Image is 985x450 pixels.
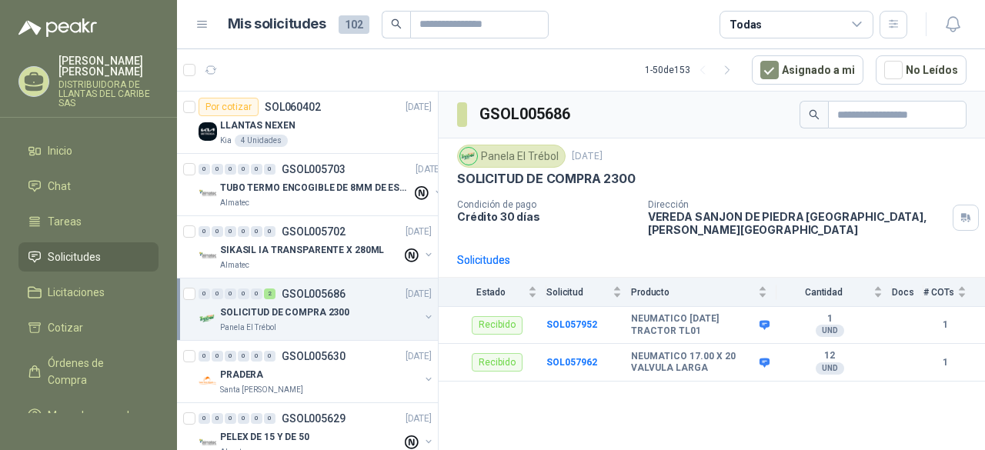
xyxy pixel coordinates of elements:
p: GSOL005630 [282,351,346,362]
p: SOL060402 [265,102,321,112]
span: search [391,18,402,29]
p: DISTRIBUIDORA DE LLANTAS DEL CARIBE SAS [58,80,159,108]
p: [DATE] [416,162,442,177]
span: Solicitudes [48,248,101,265]
h3: GSOL005686 [479,102,573,126]
p: Almatec [220,259,249,272]
span: Chat [48,178,71,195]
p: GSOL005702 [282,226,346,237]
p: SOLICITUD DE COMPRA 2300 [220,305,349,320]
div: 0 [251,413,262,424]
p: Condición de pago [457,199,636,210]
p: GSOL005629 [282,413,346,424]
p: [DATE] [572,149,603,164]
p: [DATE] [406,100,432,115]
p: SIKASIL IA TRANSPARENTE X 280ML [220,243,384,258]
a: Tareas [18,207,159,236]
span: search [809,109,820,120]
div: 1 - 50 de 153 [645,58,740,82]
div: Por cotizar [199,98,259,116]
b: NEUMATICO [DATE] TRACTOR TL01 [631,313,756,337]
p: Kia [220,135,232,147]
th: Estado [439,278,546,306]
div: 0 [264,164,275,175]
div: 0 [225,413,236,424]
div: UND [816,325,844,337]
span: Manuales y ayuda [48,407,135,424]
div: 0 [225,164,236,175]
b: 1 [923,318,967,332]
span: Solicitud [546,287,609,298]
div: 0 [238,413,249,424]
div: 0 [264,413,275,424]
b: 1 [776,313,883,325]
a: Inicio [18,136,159,165]
div: 0 [212,164,223,175]
p: PELEX DE 15 Y DE 50 [220,430,309,445]
div: 0 [225,351,236,362]
p: SOLICITUD DE COMPRA 2300 [457,171,636,187]
span: Estado [457,287,525,298]
div: 0 [199,226,210,237]
a: 0 0 0 0 0 0 GSOL005703[DATE] Company LogoTUBO TERMO ENCOGIBLE DE 8MM DE ESPESOR X 5CMSAlmatec [199,160,445,209]
div: 0 [212,226,223,237]
p: Dirección [648,199,947,210]
div: Panela El Trébol [457,145,566,168]
img: Logo peakr [18,18,97,37]
a: 0 0 0 0 0 2 GSOL005686[DATE] Company LogoSOLICITUD DE COMPRA 2300Panela El Trébol [199,285,435,334]
img: Company Logo [199,247,217,265]
th: Producto [631,278,776,306]
div: 0 [199,351,210,362]
th: # COTs [923,278,985,306]
p: TUBO TERMO ENCOGIBLE DE 8MM DE ESPESOR X 5CMS [220,181,412,195]
div: 0 [225,288,236,299]
img: Company Logo [199,185,217,203]
div: 0 [212,351,223,362]
div: 0 [212,413,223,424]
a: Manuales y ayuda [18,401,159,430]
p: PRADERA [220,368,263,382]
span: Órdenes de Compra [48,355,144,388]
div: 0 [238,288,249,299]
p: [DATE] [406,287,432,302]
a: Órdenes de Compra [18,348,159,395]
p: Santa [PERSON_NAME] [220,384,303,396]
a: SOL057962 [546,357,597,368]
button: Asignado a mi [752,55,863,85]
img: Company Logo [460,148,477,165]
th: Docs [892,278,923,306]
p: LLANTAS NEXEN [220,118,295,133]
b: NEUMATICO 17.00 X 20 VALVULA LARGA [631,351,756,375]
div: 0 [225,226,236,237]
b: SOL057952 [546,319,597,330]
span: # COTs [923,287,954,298]
div: 0 [199,288,210,299]
div: 0 [264,226,275,237]
button: No Leídos [876,55,967,85]
div: 0 [238,351,249,362]
p: GSOL005703 [282,164,346,175]
span: 102 [339,15,369,34]
p: [DATE] [406,412,432,426]
a: Chat [18,172,159,201]
b: 1 [923,355,967,370]
div: 2 [264,288,275,299]
p: Panela El Trébol [220,322,276,334]
a: Por cotizarSOL060402[DATE] Company LogoLLANTAS NEXENKia4 Unidades [177,92,438,154]
a: 0 0 0 0 0 0 GSOL005630[DATE] Company LogoPRADERASanta [PERSON_NAME] [199,347,435,396]
span: Tareas [48,213,82,230]
div: 0 [238,164,249,175]
a: 0 0 0 0 0 0 GSOL005702[DATE] Company LogoSIKASIL IA TRANSPARENTE X 280MLAlmatec [199,222,435,272]
div: 0 [212,288,223,299]
div: 0 [199,413,210,424]
th: Solicitud [546,278,631,306]
div: 0 [251,226,262,237]
p: [DATE] [406,349,432,364]
p: [DATE] [406,225,432,239]
span: Licitaciones [48,284,105,301]
a: Solicitudes [18,242,159,272]
div: Todas [730,16,762,33]
img: Company Logo [199,309,217,328]
span: Cotizar [48,319,83,336]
